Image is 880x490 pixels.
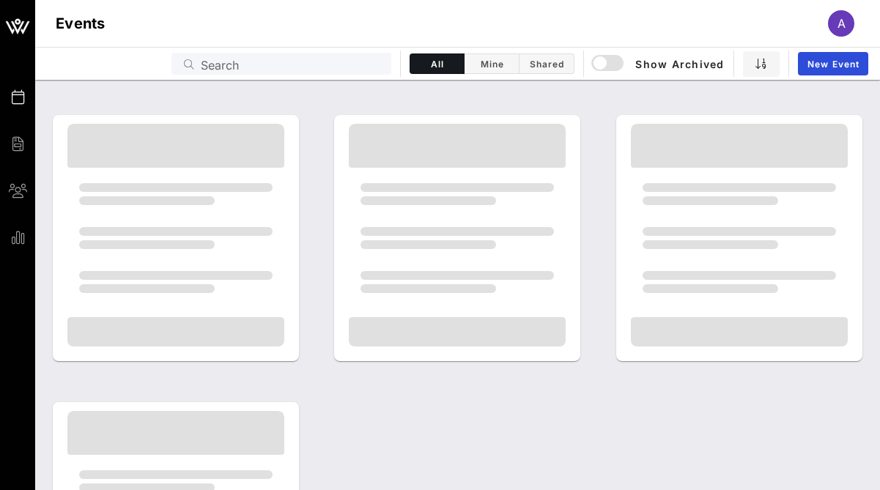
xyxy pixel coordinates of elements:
button: Shared [520,53,574,74]
span: Shared [528,59,565,70]
span: Mine [473,59,510,70]
div: A [828,10,854,37]
span: A [838,16,846,31]
span: All [419,59,455,70]
span: New Event [807,59,859,70]
button: All [410,53,465,74]
button: Show Archived [593,51,725,77]
a: New Event [798,52,868,75]
button: Mine [465,53,520,74]
h1: Events [56,12,106,35]
span: Show Archived [594,55,724,73]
